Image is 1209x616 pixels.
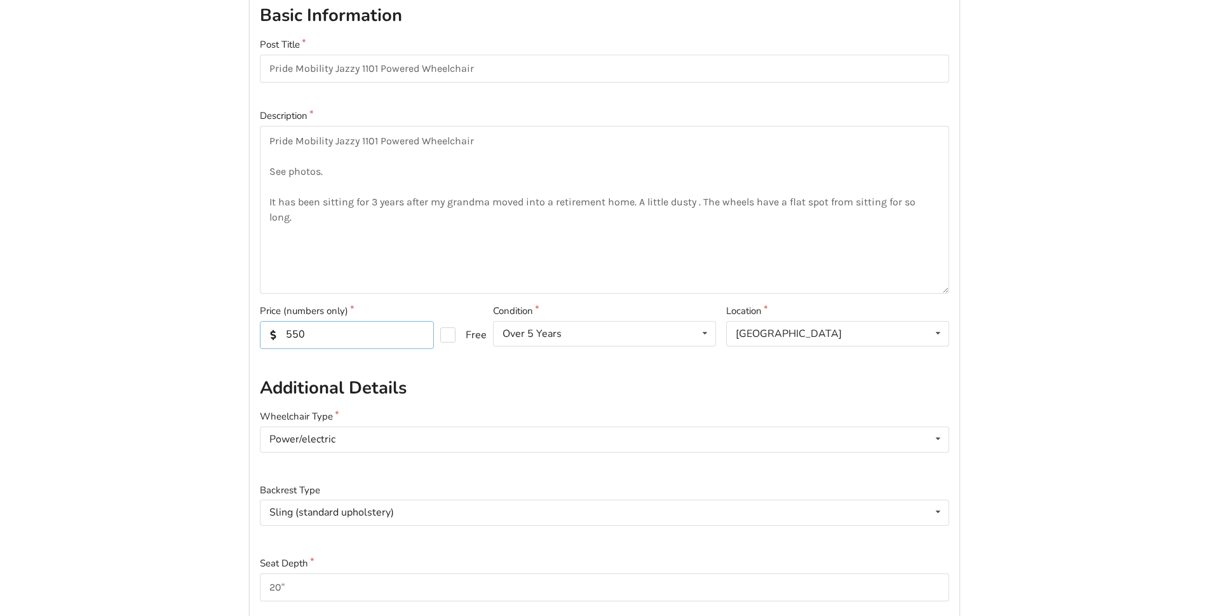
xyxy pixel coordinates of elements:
div: [GEOGRAPHIC_DATA] [736,329,842,339]
label: Free [440,327,476,343]
label: Backrest Type [260,483,949,498]
label: Seat Depth [260,556,949,571]
label: Description [260,109,949,123]
label: Wheelchair Type [260,409,949,424]
div: Sling (standard upholstery) [269,507,394,517]
label: Post Title [260,38,949,52]
label: Location [726,304,949,318]
label: Condition [493,304,716,318]
textarea: Pride Mobility Jazzy 1101 Powered Wheelchair See photos. It has been sitting for 3 years after my... [260,126,949,294]
h2: Additional Details [260,377,949,399]
div: Power/electric [269,434,335,444]
h2: Basic Information [260,4,949,27]
div: Over 5 Years [503,329,562,339]
label: Price (numbers only) [260,304,483,318]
